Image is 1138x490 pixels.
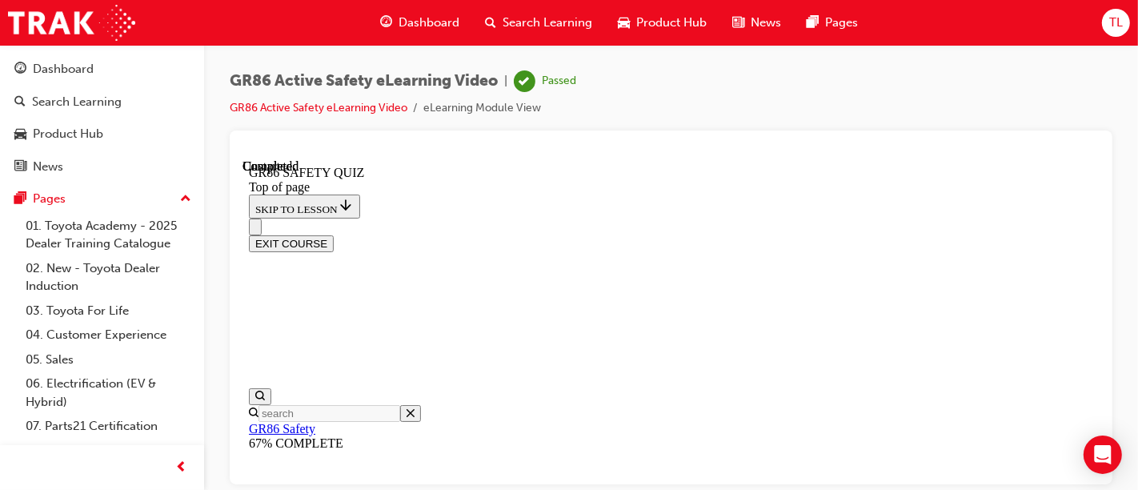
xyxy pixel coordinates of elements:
span: prev-icon [176,458,188,478]
a: 08. Service Training [19,439,198,464]
a: GR86 Active Safety eLearning Video [230,101,407,114]
button: Pages [6,184,198,214]
div: Open Intercom Messenger [1084,436,1122,474]
button: SKIP TO LESSON [6,35,118,59]
button: EXIT COURSE [6,76,91,93]
span: car-icon [14,127,26,142]
a: news-iconNews [719,6,794,39]
span: news-icon [14,160,26,175]
input: Search [16,246,158,263]
div: Top of page [6,21,851,35]
button: DashboardSearch LearningProduct HubNews [6,51,198,184]
a: 06. Electrification (EV & Hybrid) [19,372,198,414]
div: News [33,158,63,176]
button: Open search menu [6,229,29,246]
div: GR86 SAFETY QUIZ [6,6,851,21]
a: guage-iconDashboard [367,6,472,39]
a: Search Learning [6,87,198,117]
a: car-iconProduct Hub [605,6,719,39]
span: pages-icon [14,192,26,207]
div: Search Learning [32,93,122,111]
div: Passed [542,74,576,89]
span: learningRecordVerb_PASS-icon [514,70,535,92]
div: 67% COMPLETE [6,277,851,291]
a: 01. Toyota Academy - 2025 Dealer Training Catalogue [19,214,198,256]
a: 04. Customer Experience [19,323,198,347]
span: News [751,14,781,32]
span: Dashboard [399,14,459,32]
a: pages-iconPages [794,6,871,39]
a: Dashboard [6,54,198,84]
span: Product Hub [636,14,707,32]
span: guage-icon [14,62,26,77]
div: Product Hub [33,125,103,143]
span: up-icon [180,189,191,210]
span: Pages [825,14,858,32]
a: GR86 Safety [6,263,73,276]
a: News [6,152,198,182]
span: Search Learning [503,14,592,32]
button: TL [1102,9,1130,37]
a: Product Hub [6,119,198,149]
a: 03. Toyota For Life [19,299,198,323]
div: Pages [33,190,66,208]
a: 07. Parts21 Certification [19,414,198,439]
button: Close navigation menu [6,59,19,76]
a: 05. Sales [19,347,198,372]
span: car-icon [618,13,630,33]
a: search-iconSearch Learning [472,6,605,39]
span: TL [1109,14,1123,32]
a: 02. New - Toyota Dealer Induction [19,256,198,299]
li: eLearning Module View [423,99,541,118]
span: pages-icon [807,13,819,33]
span: SKIP TO LESSON [13,44,111,56]
span: search-icon [14,95,26,110]
span: search-icon [485,13,496,33]
img: Trak [8,5,135,41]
button: Close search menu [158,246,178,263]
span: GR86 Active Safety eLearning Video [230,72,498,90]
span: guage-icon [380,13,392,33]
span: | [504,72,507,90]
span: news-icon [732,13,744,33]
div: Dashboard [33,60,94,78]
